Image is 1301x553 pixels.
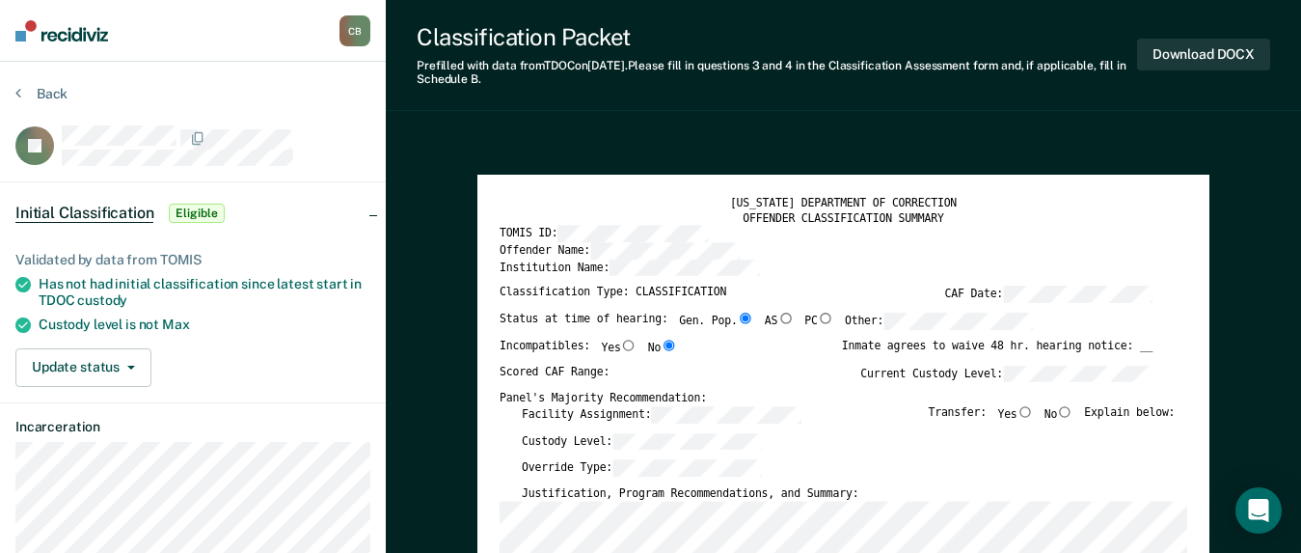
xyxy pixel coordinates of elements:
[417,59,1137,87] div: Prefilled with data from TDOC on [DATE] . Please fill in questions 3 and 4 in the Classification ...
[339,15,370,46] button: CB
[1044,406,1073,423] label: No
[804,313,833,329] label: PC
[522,406,801,423] label: Facility Assignment:
[1016,406,1033,418] input: Yes
[648,340,677,355] label: No
[1003,286,1152,302] input: CAF Date:
[15,252,370,268] div: Validated by data from TOMIS
[169,204,224,223] span: Eligible
[590,242,740,259] input: Offender Name:
[1057,406,1073,418] input: No
[39,317,370,333] div: Custody level is not
[15,85,68,102] button: Back
[651,406,800,423] input: Facility Assignment:
[612,459,762,476] input: Override Type:
[500,392,1152,406] div: Panel's Majority Recommendation:
[15,348,151,387] button: Update status
[1137,39,1270,70] button: Download DOCX
[500,197,1187,211] div: [US_STATE] DEPARTMENT OF CORRECTION
[738,313,754,324] input: Gen. Pop.
[1235,487,1282,534] div: Open Intercom Messenger
[15,20,108,41] img: Recidiviz
[500,340,677,365] div: Incompatibles:
[945,286,1153,302] label: CAF Date:
[601,340,637,355] label: Yes
[500,211,1187,226] div: OFFENDER CLASSIFICATION SUMMARY
[15,419,370,435] dt: Incarceration
[818,313,834,324] input: PC
[997,406,1033,423] label: Yes
[777,313,794,324] input: AS
[77,292,127,308] span: custody
[522,486,858,501] label: Justification, Program Recommendations, and Summary:
[842,340,1153,365] div: Inmate agrees to waive 48 hr. hearing notice: __
[860,365,1152,381] label: Current Custody Level:
[15,204,153,223] span: Initial Classification
[610,259,759,275] input: Institution Name:
[845,313,1034,329] label: Other:
[765,313,794,329] label: AS
[679,313,753,329] label: Gen. Pop.
[500,259,759,275] label: Institution Name:
[522,432,762,449] label: Custody Level:
[661,340,677,351] input: No
[162,317,190,332] span: Max
[557,225,707,241] input: TOMIS ID:
[500,225,708,241] label: TOMIS ID:
[883,313,1033,329] input: Other:
[39,276,370,309] div: Has not had initial classification since latest start in TDOC
[417,23,1137,51] div: Classification Packet
[1003,365,1152,381] input: Current Custody Level:
[500,242,740,259] label: Offender Name:
[612,432,762,449] input: Custody Level:
[500,365,610,381] label: Scored CAF Range:
[522,459,762,476] label: Override Type:
[500,313,1034,340] div: Status at time of hearing:
[339,15,370,46] div: C B
[621,340,637,351] input: Yes
[500,286,726,302] label: Classification Type: CLASSIFICATION
[928,406,1175,433] div: Transfer: Explain below:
